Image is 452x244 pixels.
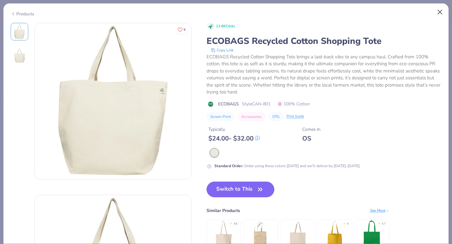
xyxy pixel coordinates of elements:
div: Comes In [302,126,320,133]
button: Screen Print [207,112,234,121]
div: ★ [343,222,346,224]
div: ECOBAGS Recycled Cotton Shopping Tote [207,35,442,47]
div: Similar Products [207,207,240,214]
img: Front [12,24,27,39]
span: 100% Cotton [277,101,310,107]
div: 4.6 [234,222,237,226]
div: ★ [230,222,232,224]
div: Typically [208,126,260,133]
div: Order using these colors [DATE] and we'll deliver by [DATE]-[DATE]. [214,163,361,169]
button: Close [434,6,446,18]
img: brand logo [207,102,215,107]
button: copy to clipboard [209,47,235,53]
div: Print Guide [287,114,304,119]
span: 9 [184,28,186,31]
div: OS [302,135,320,142]
img: Front [35,23,191,179]
div: ★ [378,222,380,224]
span: ECOBAGS [218,101,239,107]
button: Accessories [238,112,266,121]
button: Like [175,25,188,34]
span: 13.8K Clicks [216,24,235,29]
img: Back [12,48,27,63]
div: $ 24.00 - $ 32.00 [208,135,260,142]
div: 4.7 [382,222,385,226]
strong: Standard Order : [214,163,243,168]
div: Products [11,11,34,17]
div: See More [370,208,389,213]
button: DTG [269,112,283,121]
div: ECOBAGS Recycled Cotton Shopping Tote brings a laid-back vibe to any campus haul. Crafted from 10... [207,53,442,96]
button: Switch to This [207,182,275,197]
div: 4 [347,222,348,226]
span: Style CAN-801 [242,101,271,107]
